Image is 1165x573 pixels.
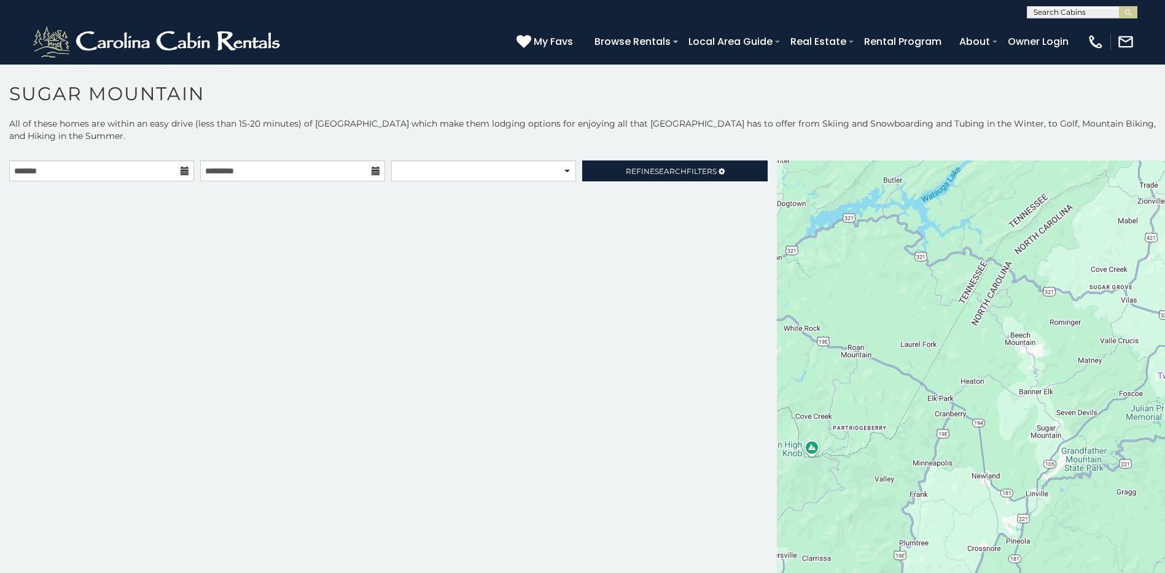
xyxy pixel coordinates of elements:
[582,160,767,181] a: RefineSearchFilters
[626,167,717,176] span: Refine Filters
[655,167,687,176] span: Search
[516,34,576,50] a: My Favs
[588,31,677,52] a: Browse Rentals
[31,23,286,60] img: White-1-2.png
[1087,33,1104,50] img: phone-regular-white.png
[682,31,779,52] a: Local Area Guide
[534,34,573,49] span: My Favs
[858,31,948,52] a: Rental Program
[784,31,852,52] a: Real Estate
[1117,33,1134,50] img: mail-regular-white.png
[953,31,996,52] a: About
[1002,31,1075,52] a: Owner Login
